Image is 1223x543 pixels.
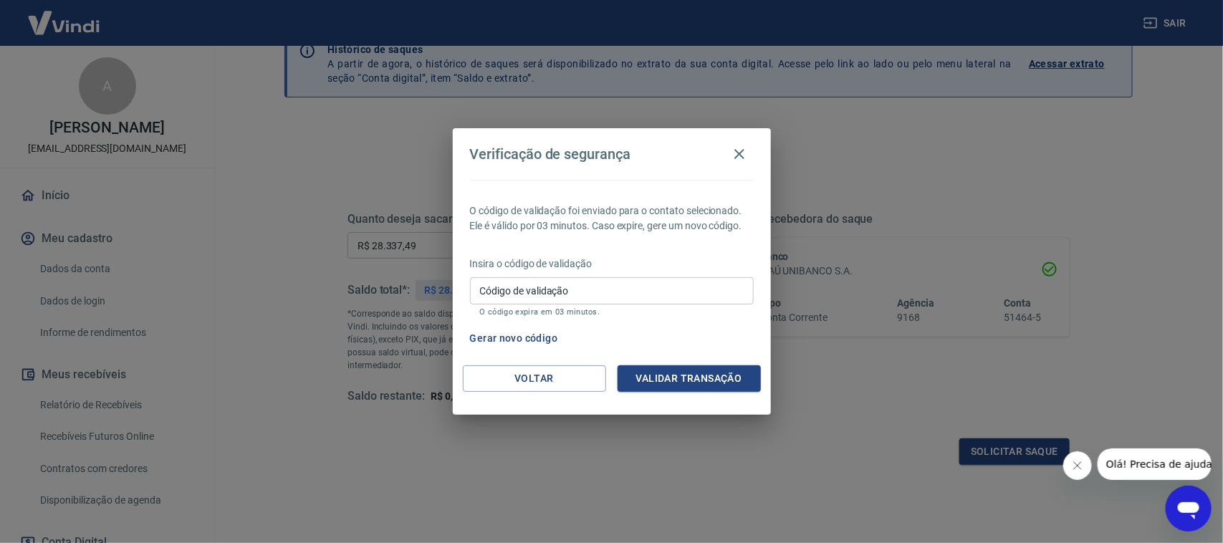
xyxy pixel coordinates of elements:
h4: Verificação de segurança [470,145,631,163]
iframe: Mensagem da empresa [1098,448,1212,480]
p: Insira o código de validação [470,256,754,271]
button: Validar transação [618,365,761,392]
button: Gerar novo código [464,325,564,352]
span: Olá! Precisa de ajuda? [9,10,120,21]
p: O código expira em 03 minutos. [480,307,744,317]
iframe: Botão para abrir a janela de mensagens [1166,486,1212,532]
iframe: Fechar mensagem [1063,451,1092,480]
p: O código de validação foi enviado para o contato selecionado. Ele é válido por 03 minutos. Caso e... [470,203,754,234]
button: Voltar [463,365,606,392]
